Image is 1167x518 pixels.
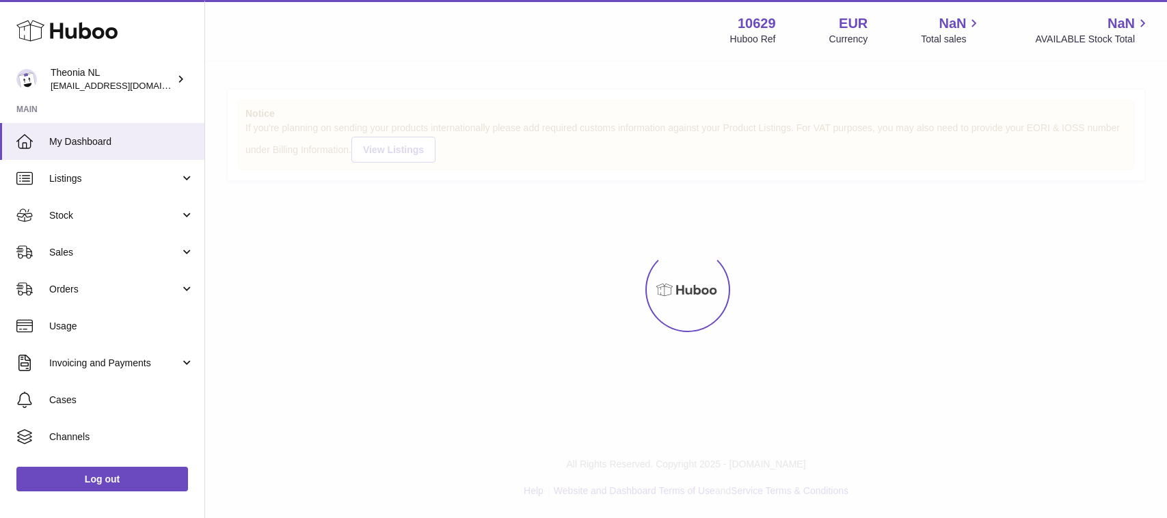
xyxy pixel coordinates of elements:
span: Usage [49,320,194,333]
div: Currency [829,33,868,46]
strong: EUR [839,14,868,33]
span: Cases [49,394,194,407]
div: Huboo Ref [730,33,776,46]
img: info@wholesomegoods.eu [16,69,37,90]
strong: 10629 [738,14,776,33]
span: Listings [49,172,180,185]
span: [EMAIL_ADDRESS][DOMAIN_NAME] [51,80,201,91]
span: NaN [1108,14,1135,33]
div: Theonia NL [51,66,174,92]
span: NaN [939,14,966,33]
a: NaN Total sales [921,14,982,46]
span: AVAILABLE Stock Total [1035,33,1151,46]
span: My Dashboard [49,135,194,148]
span: Channels [49,431,194,444]
a: NaN AVAILABLE Stock Total [1035,14,1151,46]
span: Orders [49,283,180,296]
span: Total sales [921,33,982,46]
span: Stock [49,209,180,222]
a: Log out [16,467,188,491]
span: Invoicing and Payments [49,357,180,370]
span: Sales [49,246,180,259]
